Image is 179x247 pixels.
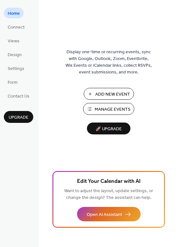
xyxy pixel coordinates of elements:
[4,21,28,32] a: Connect
[84,88,134,100] button: Add New Event
[8,10,20,17] span: Home
[95,106,130,113] span: Manage Events
[4,77,21,87] a: Form
[8,65,24,72] span: Settings
[87,123,130,134] button: 🚀 Upgrade
[8,52,22,58] span: Design
[4,63,28,73] a: Settings
[8,38,19,45] span: Views
[77,207,141,221] button: Open AI Assistant
[8,93,29,100] span: Contact Us
[8,79,18,86] span: Form
[9,114,28,121] span: Upgrade
[64,187,153,202] span: Want to adjust the layout, update settings, or change the design? The assistant can help.
[91,125,127,133] span: 🚀 Upgrade
[4,49,26,60] a: Design
[95,91,130,98] span: Add New Event
[87,211,122,218] span: Open AI Assistant
[4,111,33,123] button: Upgrade
[66,49,152,76] span: Display one-time or recurring events, sync with Google, Outlook, Zoom, Eventbrite, Wix Events or ...
[4,90,33,101] a: Contact Us
[8,24,25,31] span: Connect
[4,8,24,18] a: Home
[83,103,134,115] button: Manage Events
[77,177,141,186] span: Edit Your Calendar with AI
[4,35,23,46] a: Views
